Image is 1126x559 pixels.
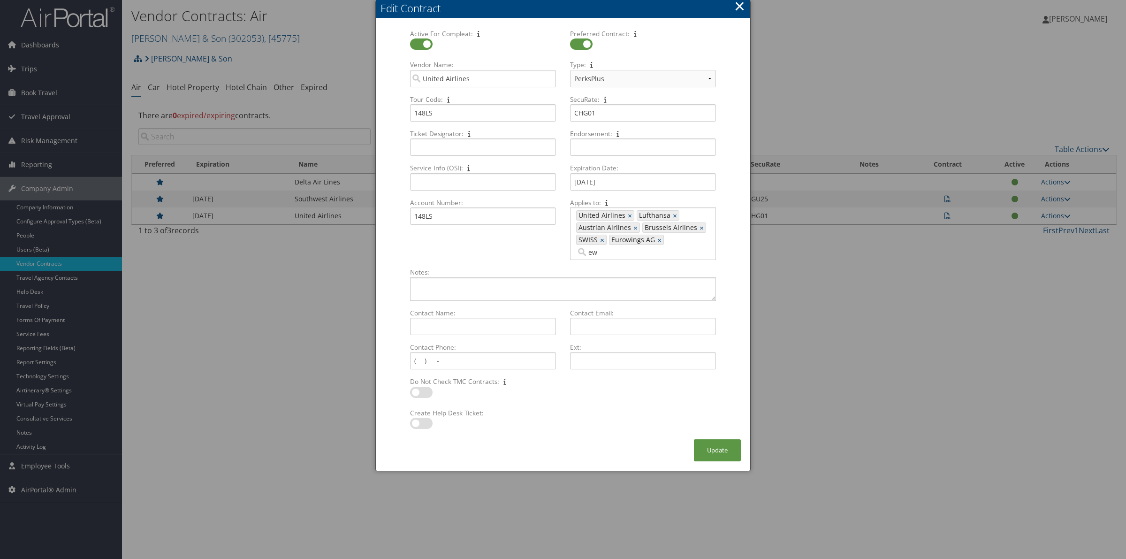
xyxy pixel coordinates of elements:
span: Austrian Airlines [577,223,631,232]
input: Service Info (OSI): [410,173,556,191]
button: Update [694,439,741,461]
label: Contact Email: [566,308,720,318]
a: × [600,235,606,245]
label: Do Not Check TMC Contracts: [406,377,560,386]
label: Create Help Desk Ticket: [406,408,560,418]
label: Expiration Date: [566,163,720,173]
select: Type: [570,70,716,87]
label: Active For Compleat: [406,29,560,38]
input: Ticket Designator: [410,138,556,156]
input: Ext: [570,352,716,369]
input: Vendor Name: [410,70,556,87]
span: Lufthansa [637,211,670,220]
a: × [633,223,639,232]
label: Tour Code: [406,95,560,104]
label: Preferred Contract: [566,29,720,38]
label: Type: [566,60,720,69]
label: Endorsement: [566,129,720,138]
input: Contact Phone: [410,352,556,369]
span: Brussels Airlines [643,223,697,232]
label: Vendor Name: [406,60,560,69]
label: Contact Phone: [406,343,560,352]
input: Tour Code: [410,104,556,122]
label: Ext: [566,343,720,352]
a: × [673,211,679,220]
a: × [628,211,634,220]
div: Edit Contract [380,1,750,15]
input: Contact Email: [570,318,716,335]
label: Service Info (OSI): [406,163,560,173]
label: Applies to: [566,198,720,207]
label: Ticket Designator: [406,129,560,138]
textarea: Notes: [410,277,716,301]
label: Notes: [406,268,720,277]
span: Eurowings AG [609,235,655,245]
span: United Airlines [577,211,625,220]
input: Contact Name: [410,318,556,335]
input: Account Number: [410,207,556,225]
input: SecuRate: [570,104,716,122]
a: × [657,235,663,245]
label: Account Number: [406,198,560,207]
input: Expiration Date: [570,173,716,191]
a: × [700,223,706,232]
input: Endorsement: [570,138,716,156]
label: Contact Name: [406,308,560,318]
span: SWISS [577,235,598,245]
label: SecuRate: [566,95,720,104]
input: Applies to: United Airlines×Lufthansa×Austrian Airlines×Brussels Airlines×SWISS×Eurowings AG× [576,247,620,257]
